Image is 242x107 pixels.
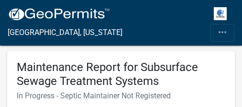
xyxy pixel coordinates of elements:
[217,26,228,38] i: more_horiz
[17,91,225,100] h6: In Progress - Septic Maintainer Not Registered
[17,60,225,88] h5: Maintenance Report for Subsurface Sewage Treatment Systems
[214,7,227,20] img: Otter Tail County, Minnesota
[8,24,122,41] a: [GEOGRAPHIC_DATA], [US_STATE]
[210,24,234,42] button: Toggle navigation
